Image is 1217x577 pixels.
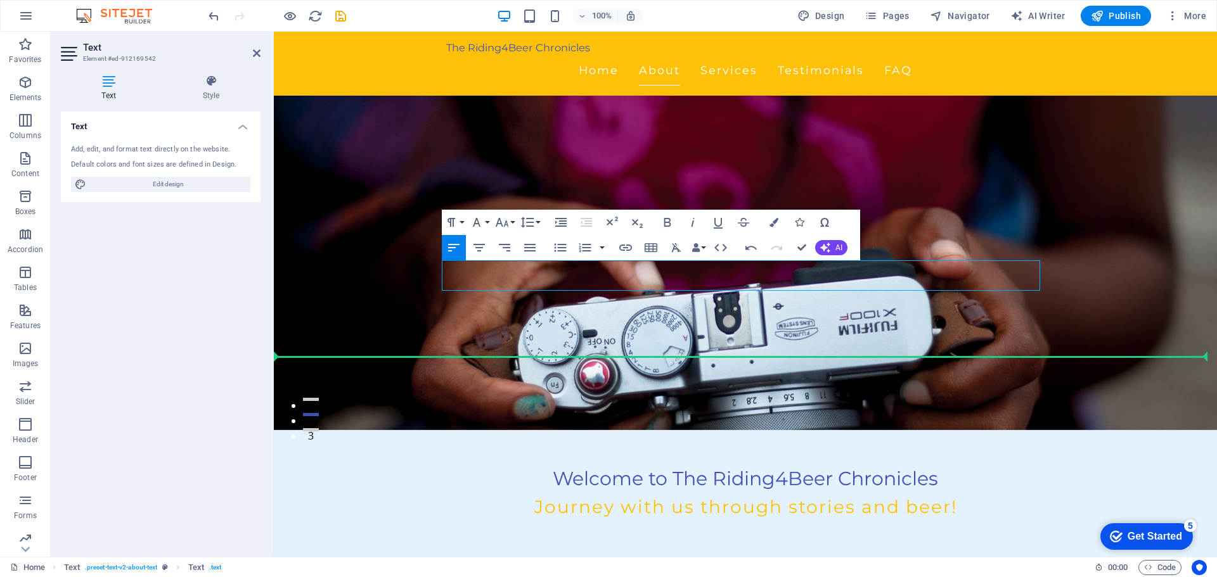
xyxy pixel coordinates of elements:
[8,244,43,255] p: Accordion
[10,92,42,103] p: Elements
[493,210,517,235] button: Font Size
[1005,6,1071,26] button: AI Writer
[73,8,168,23] img: Editor Logo
[85,560,157,575] span: . preset-text-v2-about-text
[681,210,705,235] button: Italic (Ctrl+I)
[597,235,607,260] button: Ordered List
[739,235,763,260] button: Undo (Ctrl+Z)
[625,10,636,22] i: On resize automatically adjust zoom level to fit chosen device.
[188,560,204,575] span: Click to select. Double-click to edit
[1138,560,1182,575] button: Code
[11,168,39,179] p: Content
[664,235,688,260] button: Clear Formatting
[1081,6,1151,26] button: Publish
[1095,560,1128,575] h6: Session time
[925,6,995,26] button: Navigator
[83,53,235,65] h3: Element #ed-912169542
[574,210,598,235] button: Decrease Indent
[9,54,41,65] p: Favorites
[274,32,1217,557] iframe: To enrich screen reader interactions, please activate Accessibility in Grammarly extension settings
[467,210,491,235] button: Font Family
[209,560,221,575] span: . text
[518,235,542,260] button: Align Justify
[614,235,638,260] button: Insert Link
[10,6,103,33] div: Get Started 5 items remaining, 0% complete
[14,472,37,483] p: Footer
[706,210,730,235] button: Underline (Ctrl+U)
[655,210,679,235] button: Bold (Ctrl+B)
[709,235,733,260] button: HTML
[1117,562,1119,572] span: :
[1192,560,1207,575] button: Usercentrics
[16,396,35,407] p: Slider
[13,434,38,445] p: Header
[787,210,811,235] button: Icons
[282,8,297,23] button: Click here to leave preview mode and continue editing
[1144,560,1176,575] span: Code
[14,510,37,521] p: Forms
[71,144,250,155] div: Add, edit, and format text directly on the website.
[518,210,542,235] button: Line Height
[162,564,168,571] i: This element is a customizable preset
[792,6,850,26] button: Design
[835,244,842,251] span: AI
[207,9,221,23] i: Undo: Change text (Ctrl+Z)
[790,235,814,260] button: Confirm (Ctrl+⏎)
[333,9,348,23] i: Save (Ctrl+S)
[442,235,466,260] button: Align Left
[930,10,990,22] span: Navigator
[308,9,323,23] i: Reload page
[548,235,572,260] button: Unordered List
[573,235,597,260] button: Ordered List
[10,320,41,331] p: Features
[865,10,909,22] span: Pages
[15,206,36,217] p: Boxes
[762,210,786,235] button: Colors
[815,240,847,255] button: AI
[1161,6,1211,26] button: More
[13,358,39,369] p: Images
[600,210,624,235] button: Superscript
[71,160,250,170] div: Default colors and font sizes are defined in Design.
[1010,10,1066,22] span: AI Writer
[493,235,517,260] button: Align Right
[764,235,789,260] button: Redo (Ctrl+Shift+Z)
[639,235,663,260] button: Insert Table
[573,8,618,23] button: 100%
[10,560,45,575] a: Click to cancel selection. Double-click to open Pages
[64,560,80,575] span: Click to select. Double-click to edit
[792,6,850,26] div: Design (Ctrl+Alt+Y)
[467,235,491,260] button: Align Center
[813,210,837,235] button: Special Characters
[61,111,261,134] h4: Text
[90,177,247,192] span: Edit design
[1166,10,1206,22] span: More
[690,235,707,260] button: Data Bindings
[731,210,756,235] button: Strikethrough
[64,560,222,575] nav: breadcrumb
[797,10,845,22] span: Design
[71,177,250,192] button: Edit design
[14,282,37,293] p: Tables
[442,210,466,235] button: Paragraph Format
[83,42,261,53] h2: Text
[61,75,162,101] h4: Text
[10,130,41,141] p: Columns
[549,210,573,235] button: Increase Indent
[860,6,914,26] button: Pages
[333,8,348,23] button: save
[37,14,92,25] div: Get Started
[162,75,261,101] h4: Style
[1108,560,1128,575] span: 00 00
[625,210,649,235] button: Subscript
[94,3,106,15] div: 5
[206,8,221,23] button: undo
[1091,10,1141,22] span: Publish
[307,8,323,23] button: reload
[592,8,612,23] h6: 100%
